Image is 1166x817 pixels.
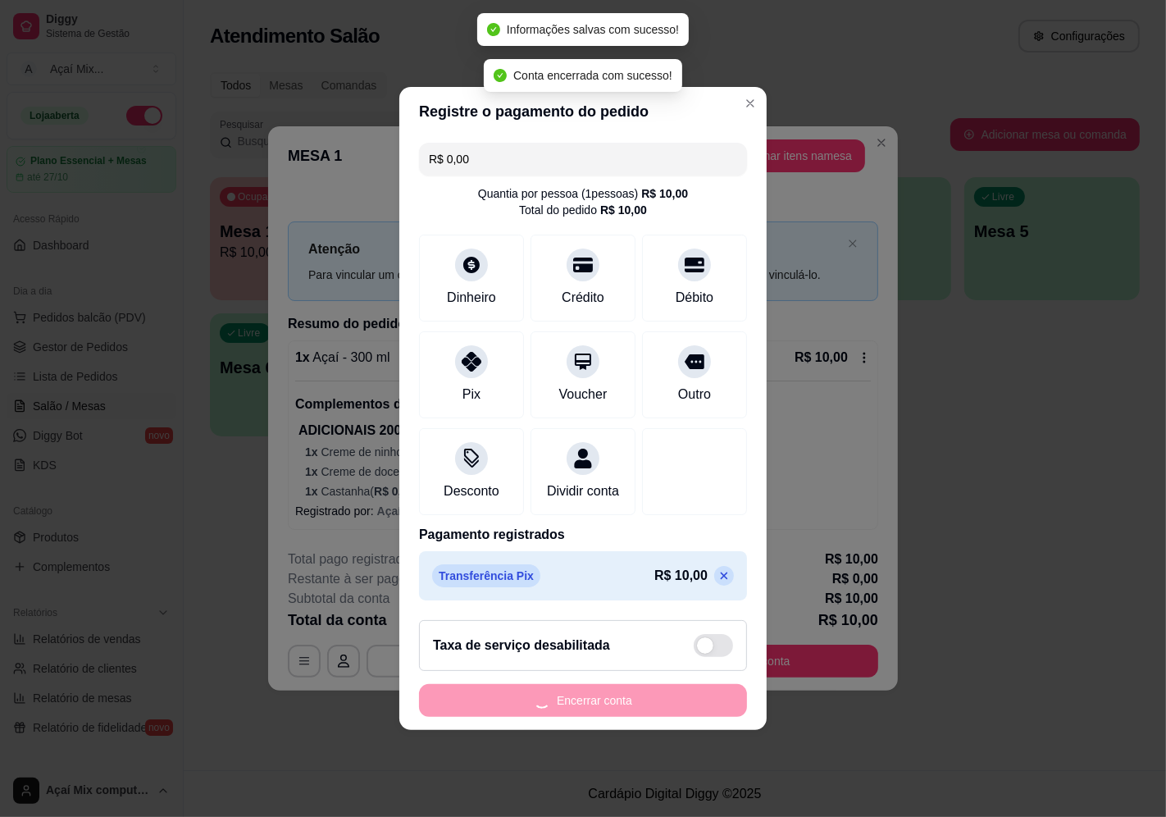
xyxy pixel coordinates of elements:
div: Dividir conta [547,482,619,501]
div: Total do pedido [519,202,647,218]
span: Conta encerrada com sucesso! [513,69,672,82]
div: Crédito [562,288,604,308]
div: R$ 10,00 [600,202,647,218]
p: Pagamento registrados [419,525,747,545]
div: Quantia por pessoa ( 1 pessoas) [478,185,688,202]
span: check-circle [487,23,500,36]
h2: Taxa de serviço desabilitada [433,636,610,655]
span: Informações salvas com sucesso! [507,23,679,36]
div: R$ 10,00 [641,185,688,202]
div: Pix [462,385,481,404]
header: Registre o pagamento do pedido [399,87,767,136]
p: Transferência Pix [432,564,540,587]
div: Desconto [444,482,499,501]
input: Ex.: hambúrguer de cordeiro [429,143,737,176]
div: Débito [676,288,713,308]
div: Voucher [559,385,608,404]
span: check-circle [494,69,507,82]
button: Close [737,90,763,116]
div: Dinheiro [447,288,496,308]
div: Outro [678,385,711,404]
p: R$ 10,00 [654,566,708,586]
